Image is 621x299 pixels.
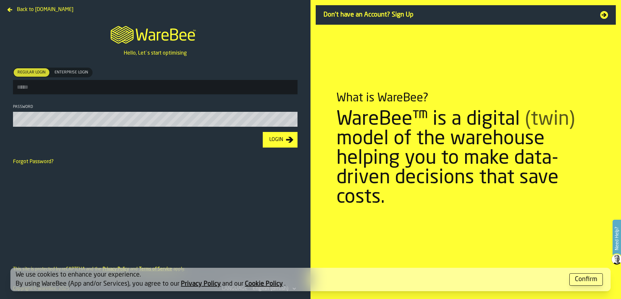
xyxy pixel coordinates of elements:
label: button-switch-multi-Enterprise Login [50,68,93,77]
span: (twin) [525,110,575,129]
div: We use cookies to enhance your experience. By using WareBee (App and/or Services), you agree to o... [16,270,564,289]
div: alert-[object Object] [10,268,611,291]
div: Login [267,136,286,144]
div: thumb [14,68,49,77]
a: Don't have an Account? Sign Up [316,5,616,25]
span: Back to [DOMAIN_NAME] [17,6,73,14]
label: button-toolbar-[object Object] [13,68,298,94]
div: Confirm [575,275,597,284]
div: Password [13,105,298,109]
input: button-toolbar-Password [13,112,298,127]
span: Don't have an Account? Sign Up [323,10,592,19]
div: thumb [51,68,92,77]
p: Hello, Let`s start optimising [124,49,187,57]
button: button- [569,273,603,286]
a: Privacy Policy [181,281,221,287]
a: Forgot Password? [13,159,54,164]
div: WareBee™ is a digital model of the warehouse helping you to make data-driven decisions that save ... [336,110,595,207]
span: Enterprise Login [52,70,91,75]
label: button-toolbar-Password [13,105,298,127]
label: button-switch-multi-Regular Login [13,68,50,77]
div: What is WareBee? [336,92,428,105]
button: button-toolbar-Password [288,117,296,123]
span: Regular Login [15,70,48,75]
label: Need Help? [613,220,620,257]
button: button-Login [263,132,298,148]
input: button-toolbar-[object Object] [13,80,298,94]
a: logo-header [105,18,206,49]
a: Back to [DOMAIN_NAME] [5,5,76,10]
a: Cookie Policy [245,281,283,287]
